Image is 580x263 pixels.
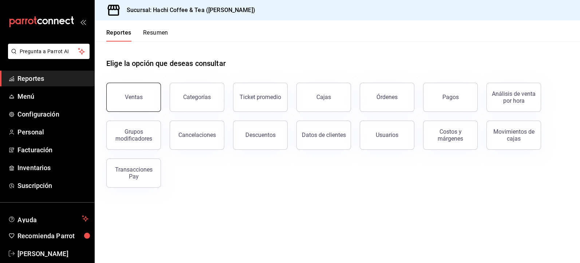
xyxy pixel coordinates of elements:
[17,231,88,241] span: Recomienda Parrot
[20,48,78,55] span: Pregunta a Parrot AI
[360,121,414,150] button: Usuarios
[245,131,276,138] div: Descuentos
[17,91,88,101] span: Menú
[376,131,398,138] div: Usuarios
[423,121,478,150] button: Costos y márgenes
[491,128,536,142] div: Movimientos de cajas
[17,249,88,259] span: [PERSON_NAME]
[5,53,90,60] a: Pregunta a Parrot AI
[143,29,168,42] button: Resumen
[17,109,88,119] span: Configuración
[296,121,351,150] button: Datos de clientes
[106,29,131,42] button: Reportes
[80,19,86,25] button: open_drawer_menu
[17,214,79,223] span: Ayuda
[111,166,156,180] div: Transacciones Pay
[183,94,211,101] div: Categorías
[486,83,541,112] button: Análisis de venta por hora
[106,29,168,42] div: navigation tabs
[106,83,161,112] button: Ventas
[360,83,414,112] button: Órdenes
[17,145,88,155] span: Facturación
[170,83,224,112] button: Categorías
[17,181,88,191] span: Suscripción
[125,94,143,101] div: Ventas
[106,121,161,150] button: Grupos modificadores
[233,83,288,112] button: Ticket promedio
[17,74,88,83] span: Reportes
[111,128,156,142] div: Grupos modificadores
[106,158,161,188] button: Transacciones Pay
[491,90,536,104] div: Análisis de venta por hora
[17,127,88,137] span: Personal
[376,94,398,101] div: Órdenes
[486,121,541,150] button: Movimientos de cajas
[316,93,331,102] div: Cajas
[170,121,224,150] button: Cancelaciones
[296,83,351,112] a: Cajas
[17,163,88,173] span: Inventarios
[423,83,478,112] button: Pagos
[302,131,346,138] div: Datos de clientes
[442,94,459,101] div: Pagos
[233,121,288,150] button: Descuentos
[178,131,216,138] div: Cancelaciones
[106,58,226,69] h1: Elige la opción que deseas consultar
[121,6,255,15] h3: Sucursal: Hachi Coffee & Tea ([PERSON_NAME])
[8,44,90,59] button: Pregunta a Parrot AI
[428,128,473,142] div: Costos y márgenes
[240,94,281,101] div: Ticket promedio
